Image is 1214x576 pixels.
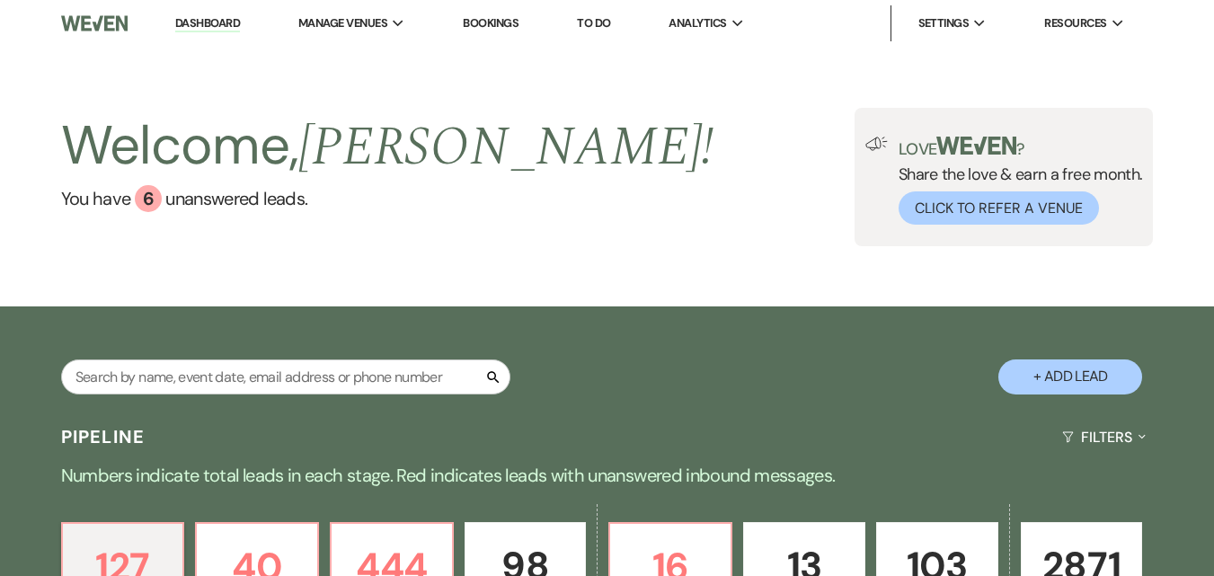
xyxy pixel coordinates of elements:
span: [PERSON_NAME] ! [298,106,713,189]
span: Settings [918,14,970,32]
div: 6 [135,185,162,212]
span: Analytics [669,14,726,32]
p: Love ? [899,137,1143,157]
button: + Add Lead [998,359,1142,394]
h3: Pipeline [61,424,146,449]
button: Filters [1055,413,1153,461]
span: Resources [1044,14,1106,32]
a: Bookings [463,15,518,31]
span: Manage Venues [298,14,387,32]
input: Search by name, event date, email address or phone number [61,359,510,394]
div: Share the love & earn a free month. [888,137,1143,225]
a: You have 6 unanswered leads. [61,185,714,212]
img: weven-logo-green.svg [936,137,1016,155]
a: To Do [577,15,610,31]
h2: Welcome, [61,108,714,185]
img: Weven Logo [61,4,128,42]
a: Dashboard [175,15,240,32]
button: Click to Refer a Venue [899,191,1099,225]
img: loud-speaker-illustration.svg [865,137,888,151]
